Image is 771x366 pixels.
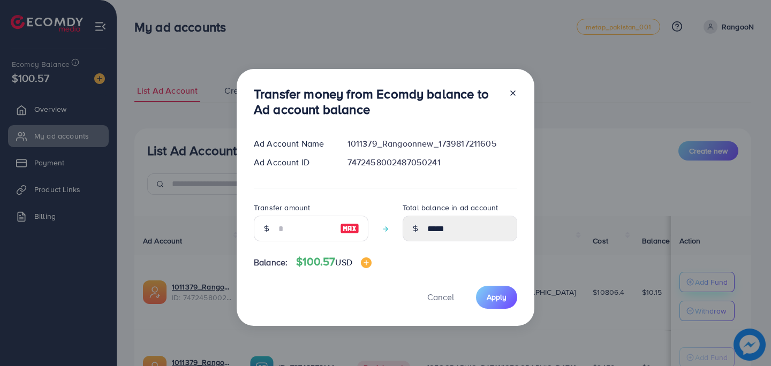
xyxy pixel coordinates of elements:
div: Ad Account Name [245,138,339,150]
div: 7472458002487050241 [339,156,526,169]
div: Ad Account ID [245,156,339,169]
h4: $100.57 [296,255,372,269]
span: Apply [487,292,507,302]
h3: Transfer money from Ecomdy balance to Ad account balance [254,86,500,117]
span: USD [335,256,352,268]
img: image [340,222,359,235]
span: Cancel [427,291,454,303]
label: Total balance in ad account [403,202,498,213]
button: Cancel [414,286,467,309]
span: Balance: [254,256,288,269]
div: 1011379_Rangoonnew_1739817211605 [339,138,526,150]
label: Transfer amount [254,202,310,213]
button: Apply [476,286,517,309]
img: image [361,257,372,268]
